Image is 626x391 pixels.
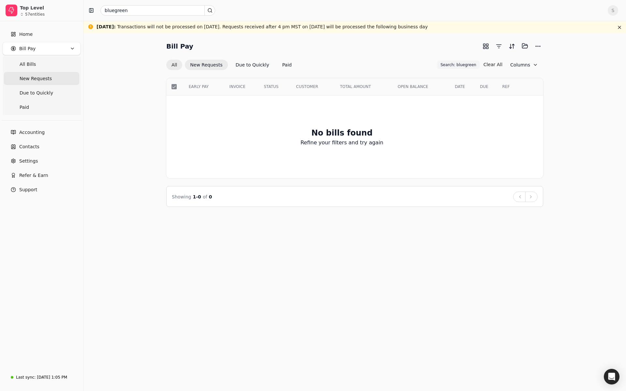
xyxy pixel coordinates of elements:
button: Clear All [484,59,502,70]
div: 57 entities [25,12,45,16]
button: Support [3,183,81,196]
span: CUSTOMER [296,84,318,90]
span: of [203,194,207,199]
a: Last sync:[DATE] 1:05 PM [3,371,81,383]
button: Column visibility settings [505,60,543,70]
a: New Requests [4,72,79,85]
span: New Requests [20,75,52,82]
span: Contacts [19,143,39,150]
span: DATE [455,84,465,90]
button: All [166,60,182,70]
span: Refer & Earn [19,172,48,179]
button: Refer & Earn [3,169,81,182]
span: Paid [20,104,29,111]
a: Home [3,28,81,41]
span: Due to Quickly [20,90,53,96]
button: Bill Pay [3,42,81,55]
p: Refine your filters and try again [301,139,383,147]
span: Bill Pay [19,45,36,52]
span: REF [502,84,510,90]
button: More [533,41,543,51]
div: Last sync: [16,374,36,380]
span: Support [19,186,37,193]
h2: No bills found [311,127,373,139]
input: Search [100,5,215,16]
span: DUE [480,84,488,90]
span: STATUS [264,84,278,90]
a: All Bills [4,58,79,71]
a: Accounting [3,126,81,139]
a: Contacts [3,140,81,153]
div: [DATE] 1:05 PM [37,374,67,380]
span: 0 [209,194,212,199]
span: INVOICE [229,84,245,90]
span: Home [19,31,33,38]
button: New Requests [185,60,228,70]
div: Invoice filter options [166,60,297,70]
div: Open Intercom Messenger [604,369,619,384]
a: Due to Quickly [4,86,79,99]
span: EARLY PAY [189,84,209,90]
button: Sort [507,41,517,51]
div: Top Level [20,5,78,11]
h2: Bill Pay [166,41,193,51]
span: All Bills [20,61,36,68]
a: Settings [3,154,81,167]
a: Paid [4,101,79,114]
button: Paid [277,60,297,70]
button: S [608,5,618,16]
button: Due to Quickly [231,60,275,70]
span: Search: bluegreen [440,62,476,68]
span: Settings [19,158,38,165]
span: Accounting [19,129,45,136]
div: Transactions will not be processed on [DATE]. Requests received after 4 pm MST on [DATE] will be ... [97,23,428,30]
span: OPEN BALANCE [398,84,428,90]
span: [DATE] : [97,24,116,29]
span: 1 - 0 [193,194,201,199]
button: Search: bluegreen [437,61,480,69]
span: Showing [172,194,191,199]
button: Batch (0) [520,41,530,51]
span: TOTAL AMOUNT [340,84,371,90]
